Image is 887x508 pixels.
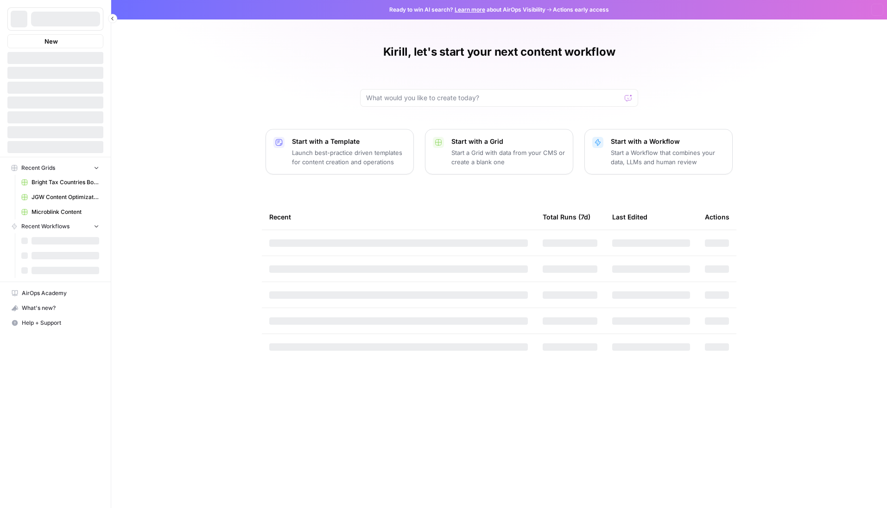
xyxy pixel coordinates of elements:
[425,129,573,174] button: Start with a GridStart a Grid with data from your CMS or create a blank one
[543,204,590,230] div: Total Runs (7d)
[553,6,609,14] span: Actions early access
[383,45,615,59] h1: Kirill, let's start your next content workflow
[292,137,406,146] p: Start with a Template
[22,289,99,297] span: AirOps Academy
[705,204,729,230] div: Actions
[584,129,733,174] button: Start with a WorkflowStart a Workflow that combines your data, LLMs and human review
[455,6,485,13] a: Learn more
[389,6,545,14] span: Ready to win AI search? about AirOps Visibility
[7,315,103,330] button: Help + Support
[7,161,103,175] button: Recent Grids
[451,148,565,167] p: Start a Grid with data from your CMS or create a blank one
[7,286,103,301] a: AirOps Academy
[451,137,565,146] p: Start with a Grid
[22,319,99,327] span: Help + Support
[17,175,103,190] a: Bright Tax Countries Bottom Tier Grid
[266,129,414,174] button: Start with a TemplateLaunch best-practice driven templates for content creation and operations
[7,301,103,315] button: What's new?
[611,137,725,146] p: Start with a Workflow
[292,148,406,167] p: Launch best-practice driven templates for content creation and operations
[366,93,621,103] input: What would you like to create today?
[44,37,58,46] span: New
[32,208,99,216] span: Microblink Content
[21,164,55,172] span: Recent Grids
[21,222,70,231] span: Recent Workflows
[7,34,103,48] button: New
[32,178,99,186] span: Bright Tax Countries Bottom Tier Grid
[8,301,103,315] div: What's new?
[611,148,725,167] p: Start a Workflow that combines your data, LLMs and human review
[7,219,103,233] button: Recent Workflows
[612,204,647,230] div: Last Edited
[32,193,99,201] span: JGW Content Optimization
[269,204,528,230] div: Recent
[17,190,103,205] a: JGW Content Optimization
[17,205,103,219] a: Microblink Content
